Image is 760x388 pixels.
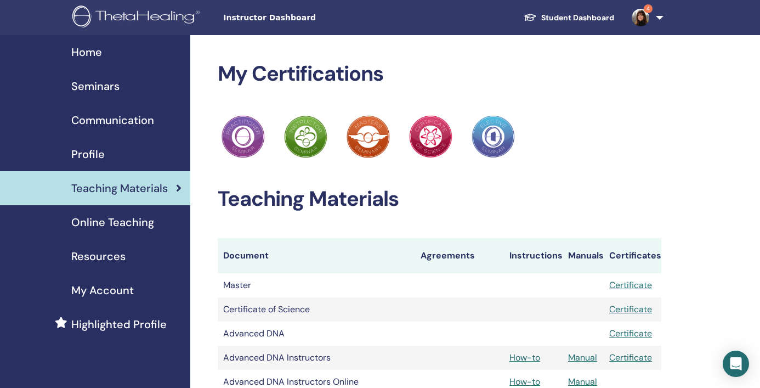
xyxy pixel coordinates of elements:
[609,279,652,291] a: Certificate
[71,44,102,60] span: Home
[218,61,662,87] h2: My Certifications
[644,4,653,13] span: 4
[284,115,327,158] img: Practitioner
[71,214,154,230] span: Online Teaching
[71,282,134,299] span: My Account
[609,352,652,363] a: Certificate
[218,346,415,370] td: Advanced DNA Instructors
[509,376,540,387] a: How-to
[71,146,105,162] span: Profile
[71,248,126,265] span: Resources
[347,115,389,158] img: Practitioner
[563,238,604,273] th: Manuals
[72,5,203,30] img: logo.png
[218,273,415,297] td: Master
[609,328,652,339] a: Certificate
[568,376,597,387] a: Manual
[604,238,661,273] th: Certificates
[415,238,504,273] th: Agreements
[409,115,452,158] img: Practitioner
[71,78,120,94] span: Seminars
[218,238,415,273] th: Document
[524,13,537,22] img: graduation-cap-white.svg
[218,322,415,346] td: Advanced DNA
[71,180,168,196] span: Teaching Materials
[509,352,540,363] a: How-to
[504,238,563,273] th: Instructions
[71,112,154,128] span: Communication
[515,8,623,28] a: Student Dashboard
[568,352,597,363] a: Manual
[723,351,749,377] div: Open Intercom Messenger
[609,303,652,315] a: Certificate
[71,316,167,333] span: Highlighted Profile
[223,12,388,24] span: Instructor Dashboard
[222,115,264,158] img: Practitioner
[632,9,649,26] img: default.jpg
[218,297,415,322] td: Certificate of Science
[472,115,514,158] img: Practitioner
[218,187,662,212] h2: Teaching Materials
